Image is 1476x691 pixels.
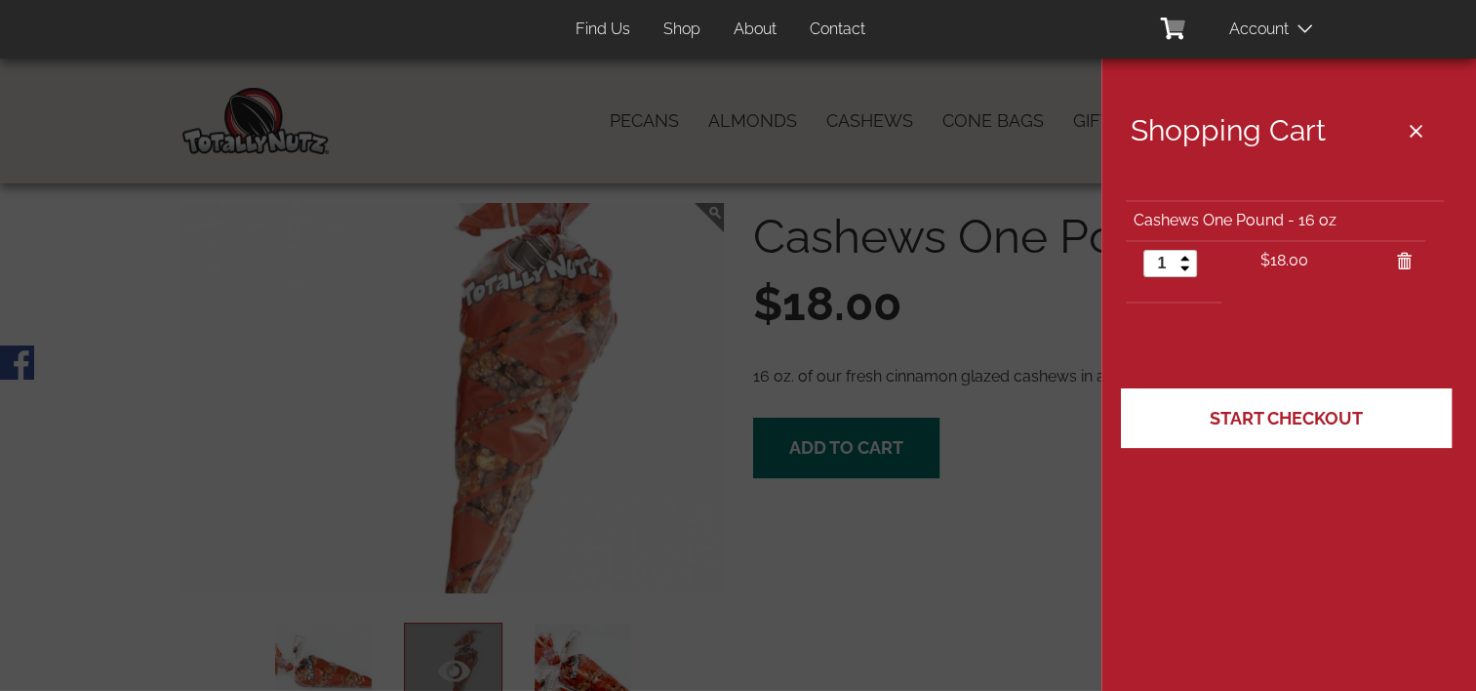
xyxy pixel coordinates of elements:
[1210,408,1363,428] span: Start Checkout
[1253,240,1379,286] td: $18.00
[719,11,791,49] a: About
[1131,114,1452,146] h2: Shopping Cart
[561,11,645,49] a: Find Us
[1121,388,1452,449] a: Start Checkout
[795,11,880,49] a: Contact
[1126,200,1444,240] td: Cashews One Pound - 16 oz
[649,11,715,49] a: Shop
